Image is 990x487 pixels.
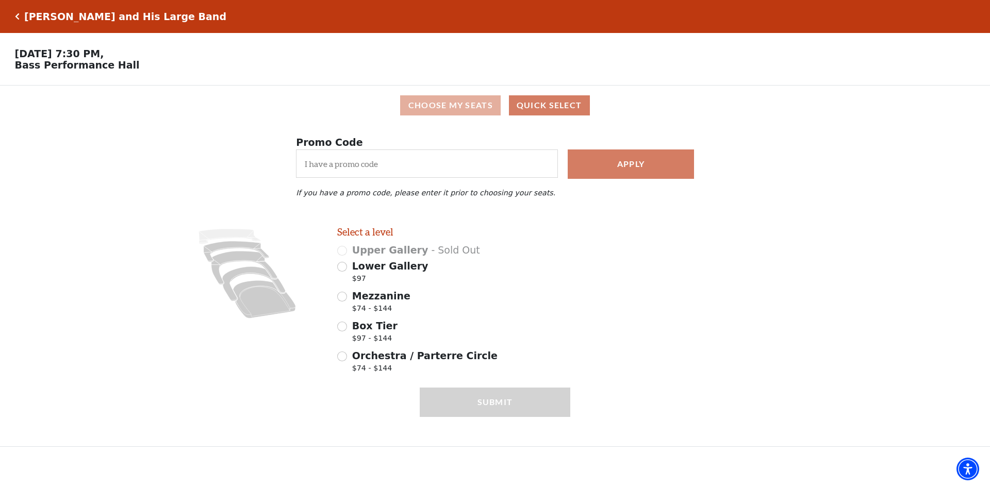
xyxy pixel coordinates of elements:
span: Box Tier [352,320,398,331]
h5: [PERSON_NAME] and His Large Band [24,11,226,23]
span: - Sold Out [431,244,480,256]
span: $97 [352,273,428,287]
p: If you have a promo code, please enter it prior to choosing your seats. [296,189,694,197]
a: Click here to go back to filters [15,13,20,20]
button: Choose My Seats [400,95,501,115]
span: Lower Gallery [352,260,428,272]
span: $74 - $144 [352,303,410,317]
span: Upper Gallery [352,244,428,256]
div: Accessibility Menu [956,458,979,480]
input: I have a promo code [296,149,558,178]
h2: Select a level [337,226,570,238]
span: Mezzanine [352,290,410,301]
span: $97 - $144 [352,333,398,347]
span: $74 - $144 [352,363,498,377]
span: Orchestra / Parterre Circle [352,350,498,361]
p: Promo Code [296,135,694,150]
